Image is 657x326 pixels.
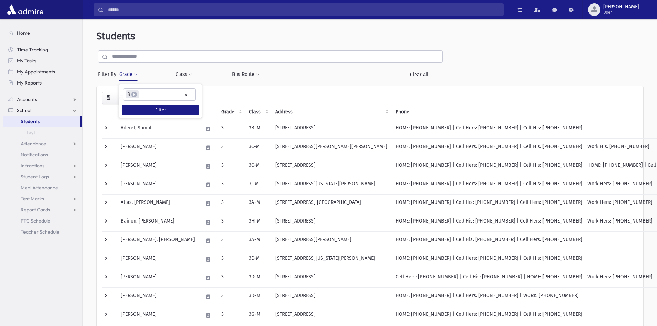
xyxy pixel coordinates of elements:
[3,44,82,55] a: Time Tracking
[603,10,639,15] span: User
[3,138,82,149] a: Attendance
[6,3,45,17] img: AdmirePro
[102,92,115,104] button: CSV
[217,157,245,176] td: 3
[3,77,82,88] a: My Reports
[17,58,36,64] span: My Tasks
[245,306,271,325] td: 3G-M
[217,231,245,250] td: 3
[245,157,271,176] td: 3C-M
[217,213,245,231] td: 3
[271,194,391,213] td: [STREET_ADDRESS] [GEOGRAPHIC_DATA]
[3,116,80,127] a: Students
[271,138,391,157] td: [STREET_ADDRESS][PERSON_NAME][PERSON_NAME]
[117,120,199,138] td: Aderet, Shmuli
[117,306,199,325] td: [PERSON_NAME]
[245,250,271,269] td: 3E-M
[271,157,391,176] td: [STREET_ADDRESS]
[245,194,271,213] td: 3A-M
[117,250,199,269] td: [PERSON_NAME]
[232,68,260,81] button: Bus Route
[21,118,40,125] span: Students
[115,92,128,104] button: Print
[117,104,199,120] th: Student: activate to sort column descending
[3,160,82,171] a: Infractions
[119,68,138,81] button: Grade
[3,127,82,138] a: Test
[3,149,82,160] a: Notifications
[217,104,245,120] th: Grade: activate to sort column ascending
[131,92,137,97] span: ×
[117,157,199,176] td: [PERSON_NAME]
[271,120,391,138] td: [STREET_ADDRESS]
[245,104,271,120] th: Class: activate to sort column ascending
[3,66,82,77] a: My Appointments
[3,105,82,116] a: School
[21,229,59,235] span: Teacher Schedule
[217,194,245,213] td: 3
[175,68,192,81] button: Class
[271,306,391,325] td: [STREET_ADDRESS]
[245,269,271,287] td: 3D-M
[271,213,391,231] td: [STREET_ADDRESS]
[217,138,245,157] td: 3
[271,104,391,120] th: Address: activate to sort column ascending
[245,138,271,157] td: 3C-M
[271,231,391,250] td: [STREET_ADDRESS][PERSON_NAME]
[117,176,199,194] td: [PERSON_NAME]
[3,182,82,193] a: Meal Attendance
[3,55,82,66] a: My Tasks
[117,269,199,287] td: [PERSON_NAME]
[603,4,639,10] span: [PERSON_NAME]
[217,306,245,325] td: 3
[117,194,199,213] td: Atlas, [PERSON_NAME]
[117,287,199,306] td: [PERSON_NAME]
[245,213,271,231] td: 3H-M
[3,171,82,182] a: Student Logs
[122,105,199,115] button: Filter
[185,91,188,99] span: Remove all items
[217,287,245,306] td: 3
[17,96,37,102] span: Accounts
[117,138,199,157] td: [PERSON_NAME]
[217,269,245,287] td: 3
[3,28,82,39] a: Home
[21,207,50,213] span: Report Cards
[271,250,391,269] td: [STREET_ADDRESS][US_STATE][PERSON_NAME]
[395,68,443,81] a: Clear All
[21,151,48,158] span: Notifications
[21,162,44,169] span: Infractions
[245,176,271,194] td: 3J-M
[17,107,31,113] span: School
[17,69,55,75] span: My Appointments
[17,30,30,36] span: Home
[17,80,42,86] span: My Reports
[126,90,139,98] li: 3
[98,71,119,78] span: Filter By
[104,3,503,16] input: Search
[21,218,50,224] span: PTC Schedule
[271,269,391,287] td: [STREET_ADDRESS]
[217,176,245,194] td: 3
[21,174,49,180] span: Student Logs
[3,226,82,237] a: Teacher Schedule
[3,193,82,204] a: Test Marks
[245,231,271,250] td: 3A-M
[21,140,46,147] span: Attendance
[217,250,245,269] td: 3
[3,94,82,105] a: Accounts
[21,185,58,191] span: Meal Attendance
[271,176,391,194] td: [STREET_ADDRESS][US_STATE][PERSON_NAME]
[3,204,82,215] a: Report Cards
[117,231,199,250] td: [PERSON_NAME], [PERSON_NAME]
[245,120,271,138] td: 3B-M
[21,196,44,202] span: Test Marks
[271,287,391,306] td: [STREET_ADDRESS]
[3,215,82,226] a: PTC Schedule
[17,47,48,53] span: Time Tracking
[97,30,135,42] span: Students
[245,287,271,306] td: 3D-M
[117,213,199,231] td: Bajnon, [PERSON_NAME]
[217,120,245,138] td: 3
